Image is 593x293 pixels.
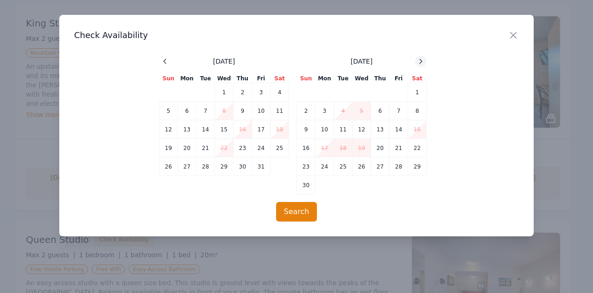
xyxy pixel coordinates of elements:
[297,120,315,139] td: 9
[74,30,519,41] h3: Check Availability
[371,102,390,120] td: 6
[334,74,353,83] th: Tue
[353,74,371,83] th: Wed
[351,57,372,66] span: [DATE]
[271,139,289,157] td: 25
[408,83,427,102] td: 1
[276,202,317,221] button: Search
[233,102,252,120] td: 9
[252,102,271,120] td: 10
[297,157,315,176] td: 23
[371,120,390,139] td: 13
[215,83,233,102] td: 1
[315,157,334,176] td: 24
[159,74,178,83] th: Sun
[215,102,233,120] td: 8
[213,57,235,66] span: [DATE]
[390,139,408,157] td: 21
[297,176,315,195] td: 30
[371,74,390,83] th: Thu
[252,83,271,102] td: 3
[390,120,408,139] td: 14
[178,102,196,120] td: 6
[178,120,196,139] td: 13
[178,139,196,157] td: 20
[215,74,233,83] th: Wed
[159,139,178,157] td: 19
[159,157,178,176] td: 26
[408,120,427,139] td: 15
[408,74,427,83] th: Sat
[390,102,408,120] td: 7
[390,157,408,176] td: 28
[271,74,289,83] th: Sat
[196,102,215,120] td: 7
[315,139,334,157] td: 17
[315,120,334,139] td: 10
[408,102,427,120] td: 8
[334,120,353,139] td: 11
[252,120,271,139] td: 17
[334,139,353,157] td: 18
[196,120,215,139] td: 14
[159,120,178,139] td: 12
[315,102,334,120] td: 3
[196,139,215,157] td: 21
[196,157,215,176] td: 28
[353,157,371,176] td: 26
[353,120,371,139] td: 12
[408,157,427,176] td: 29
[297,139,315,157] td: 16
[233,74,252,83] th: Thu
[252,139,271,157] td: 24
[371,157,390,176] td: 27
[408,139,427,157] td: 22
[252,74,271,83] th: Fri
[233,157,252,176] td: 30
[178,74,196,83] th: Mon
[353,102,371,120] td: 5
[334,157,353,176] td: 25
[271,102,289,120] td: 11
[178,157,196,176] td: 27
[353,139,371,157] td: 19
[215,157,233,176] td: 29
[233,120,252,139] td: 16
[334,102,353,120] td: 4
[233,83,252,102] td: 2
[159,102,178,120] td: 5
[371,139,390,157] td: 20
[390,74,408,83] th: Fri
[297,102,315,120] td: 2
[315,74,334,83] th: Mon
[215,139,233,157] td: 22
[271,83,289,102] td: 4
[297,74,315,83] th: Sun
[233,139,252,157] td: 23
[196,74,215,83] th: Tue
[271,120,289,139] td: 18
[252,157,271,176] td: 31
[215,120,233,139] td: 15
